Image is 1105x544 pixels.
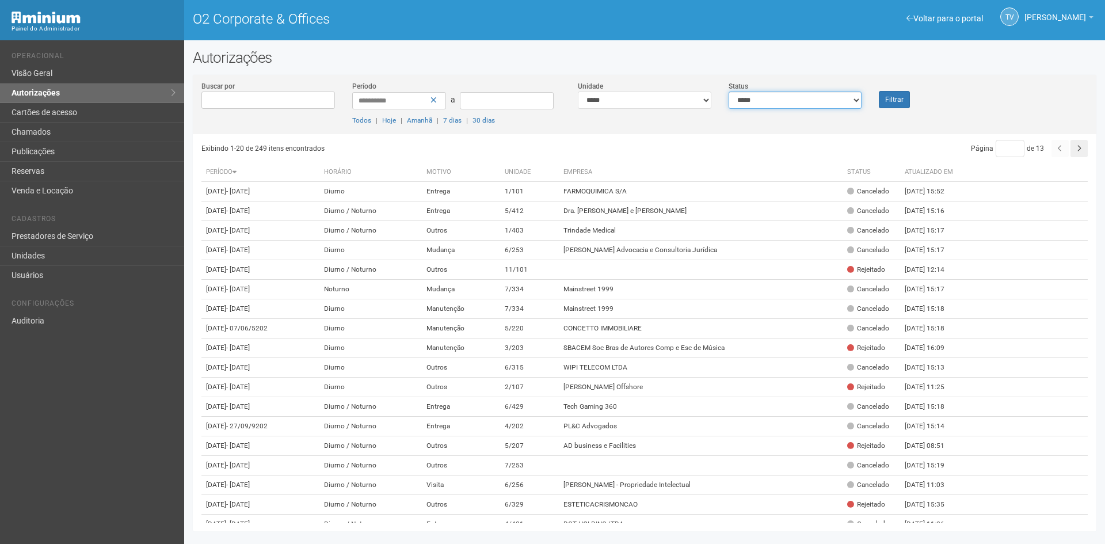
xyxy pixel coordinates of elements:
td: CONCETTO IMMOBILIARE [559,319,843,338]
a: Voltar para o portal [906,14,983,23]
td: Manutenção [422,299,500,319]
div: Cancelado [847,363,889,372]
td: Outros [422,378,500,397]
td: [DATE] [201,475,319,495]
td: [DATE] 11:03 [900,475,963,495]
td: Diurno / Noturno [319,515,422,534]
td: Trindade Medical [559,221,843,241]
td: 11/101 [500,260,559,280]
td: Manutenção [422,338,500,358]
td: 2/107 [500,378,559,397]
td: [PERSON_NAME] Advocacia e Consultoria Jurídica [559,241,843,260]
td: 5/220 [500,319,559,338]
td: DGT HOLDING LTDA [559,515,843,534]
td: ESTETICACRISMONCAO [559,495,843,515]
td: 5/207 [500,436,559,456]
span: - [DATE] [226,246,250,254]
div: Cancelado [847,421,889,431]
label: Buscar por [201,81,235,92]
span: - [DATE] [226,344,250,352]
div: Cancelado [847,304,889,314]
span: | [466,116,468,124]
td: [DATE] 08:51 [900,436,963,456]
td: [DATE] [201,260,319,280]
td: WIPI TELECOM LTDA [559,358,843,378]
div: Cancelado [847,226,889,235]
td: 6/429 [500,397,559,417]
td: [DATE] 16:09 [900,338,963,358]
td: [DATE] [201,299,319,319]
div: Rejeitado [847,441,885,451]
span: - [DATE] [226,481,250,489]
td: Diurno / Noturno [319,201,422,221]
th: Empresa [559,163,843,182]
td: 7/253 [500,456,559,475]
li: Configurações [12,299,176,311]
td: SBACEM Soc Bras de Autores Comp e Esc de Música [559,338,843,358]
span: - [DATE] [226,520,250,528]
label: Período [352,81,376,92]
a: 30 dias [473,116,495,124]
td: Tech Gaming 360 [559,397,843,417]
div: Rejeitado [847,265,885,275]
td: [DATE] [201,280,319,299]
div: Cancelado [847,461,889,470]
span: - [DATE] [226,363,250,371]
td: [DATE] [201,358,319,378]
td: [DATE] 15:16 [900,201,963,221]
td: Entrega [422,201,500,221]
td: Diurno / Noturno [319,456,422,475]
td: Diurno [319,338,422,358]
td: [DATE] 15:17 [900,241,963,260]
td: [DATE] [201,397,319,417]
td: [DATE] [201,417,319,436]
td: [DATE] 15:14 [900,417,963,436]
th: Horário [319,163,422,182]
td: Outros [422,436,500,456]
td: [DATE] 15:17 [900,221,963,241]
td: Outros [422,221,500,241]
label: Status [729,81,748,92]
td: PL&C Advogados [559,417,843,436]
th: Unidade [500,163,559,182]
td: Outros [422,260,500,280]
li: Operacional [12,52,176,64]
th: Motivo [422,163,500,182]
td: 3/203 [500,338,559,358]
td: [DATE] [201,182,319,201]
td: 7/334 [500,280,559,299]
td: [DATE] 11:25 [900,378,963,397]
td: Diurno [319,182,422,201]
td: Outros [422,495,500,515]
td: Entrega [422,397,500,417]
td: [DATE] [201,456,319,475]
span: | [376,116,378,124]
button: Filtrar [879,91,910,108]
td: [DATE] [201,378,319,397]
span: a [451,95,455,104]
td: Noturno [319,280,422,299]
td: Diurno / Noturno [319,260,422,280]
span: - [DATE] [226,305,250,313]
td: Outros [422,358,500,378]
td: 7/334 [500,299,559,319]
td: [DATE] [201,436,319,456]
td: [DATE] 15:17 [900,280,963,299]
td: [DATE] 12:14 [900,260,963,280]
a: Amanhã [407,116,432,124]
td: [DATE] [201,495,319,515]
td: 1/101 [500,182,559,201]
div: Cancelado [847,480,889,490]
a: 7 dias [443,116,462,124]
td: 4/401 [500,515,559,534]
span: - 07/06/5202 [226,324,268,332]
div: Cancelado [847,187,889,196]
span: - [DATE] [226,383,250,391]
li: Cadastros [12,215,176,227]
td: 1/403 [500,221,559,241]
td: Diurno / Noturno [319,436,422,456]
td: [DATE] 11:26 [900,515,963,534]
td: 6/329 [500,495,559,515]
th: Período [201,163,319,182]
td: [DATE] 15:52 [900,182,963,201]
